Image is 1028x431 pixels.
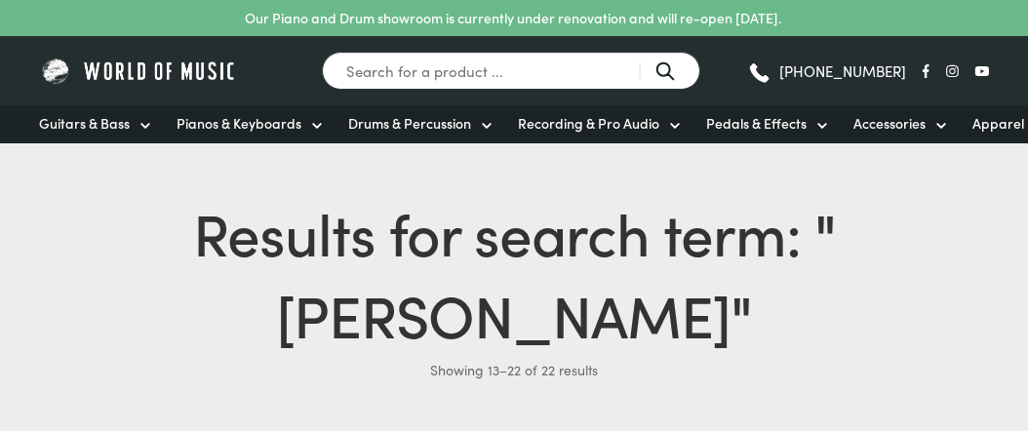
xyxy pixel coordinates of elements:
iframe: Chat with our support team [745,216,1028,431]
span: Pedals & Effects [706,113,807,134]
span: [PHONE_NUMBER] [779,63,906,78]
span: Guitars & Bass [39,113,130,134]
input: Search for a product ... [322,52,700,90]
span: Pianos & Keyboards [177,113,301,134]
span: Drums & Percussion [348,113,471,134]
a: [PHONE_NUMBER] [747,57,906,86]
img: World of Music [39,56,239,86]
span: Accessories [853,113,926,134]
p: Showing 13–22 of 22 results [39,354,989,385]
span: Recording & Pro Audio [518,113,659,134]
span: Apparel [972,113,1024,134]
p: Our Piano and Drum showroom is currently under renovation and will re-open [DATE]. [245,8,781,28]
span: [PERSON_NAME] [276,272,731,354]
h1: Results for search term: " " [39,190,989,354]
